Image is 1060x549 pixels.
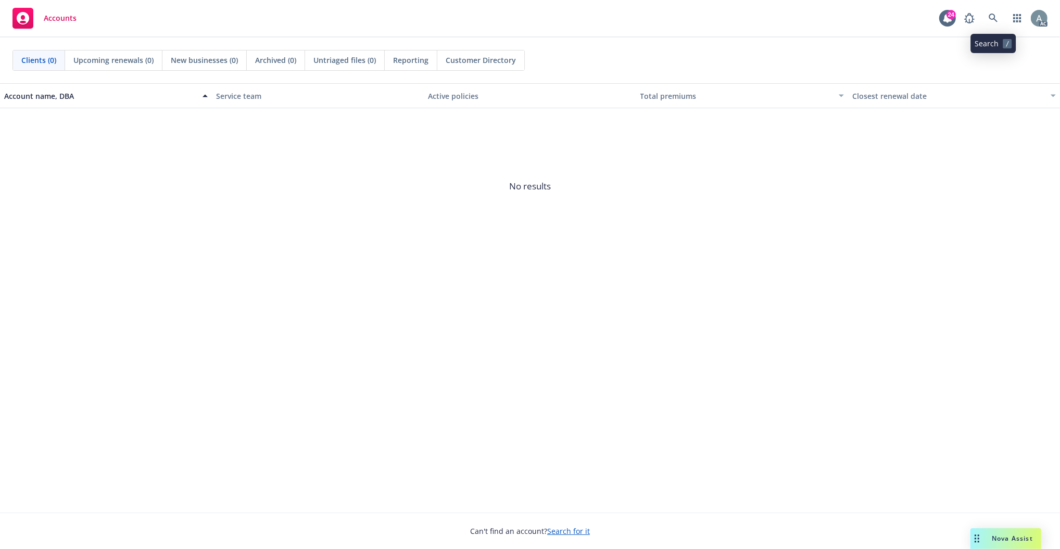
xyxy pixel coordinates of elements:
span: Reporting [393,55,428,66]
button: Closest renewal date [848,83,1060,108]
a: Search for it [547,526,590,536]
div: Service team [216,91,420,101]
div: Account name, DBA [4,91,196,101]
a: Report a Bug [959,8,980,29]
button: Nova Assist [970,528,1041,549]
button: Service team [212,83,424,108]
a: Accounts [8,4,81,33]
a: Search [983,8,1004,29]
button: Total premiums [636,83,848,108]
a: Switch app [1007,8,1028,29]
img: photo [1031,10,1048,27]
span: Accounts [44,14,77,22]
span: Archived (0) [255,55,296,66]
span: Nova Assist [992,534,1033,543]
button: Active policies [424,83,636,108]
span: Can't find an account? [470,526,590,537]
div: Total premiums [640,91,832,101]
div: Drag to move [970,528,983,549]
span: Customer Directory [446,55,516,66]
div: Closest renewal date [852,91,1044,101]
span: Clients (0) [21,55,56,66]
div: Active policies [428,91,632,101]
span: Untriaged files (0) [313,55,376,66]
div: 24 [947,10,956,19]
span: New businesses (0) [171,55,238,66]
span: Upcoming renewals (0) [73,55,154,66]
